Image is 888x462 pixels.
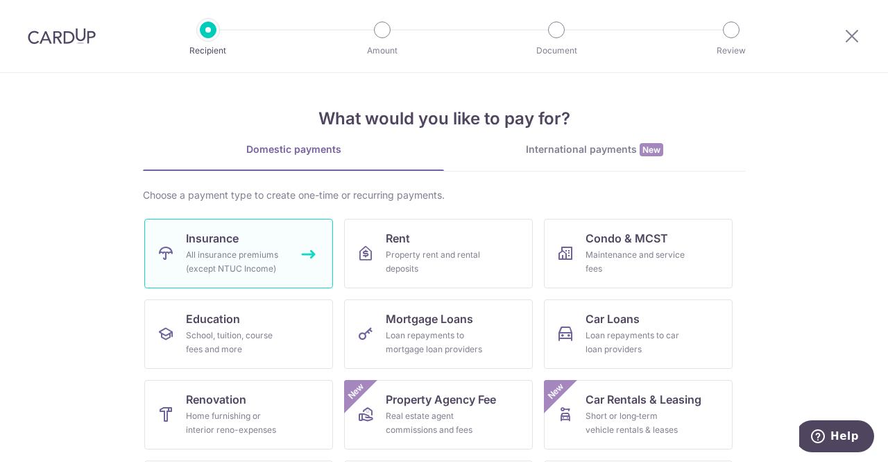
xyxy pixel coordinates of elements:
[143,188,745,202] div: Choose a payment type to create one-time or recurring payments.
[344,219,533,288] a: RentProperty rent and rental deposits
[123,10,151,22] span: Help
[186,311,240,327] span: Education
[157,44,259,58] p: Recipient
[344,299,533,369] a: Mortgage LoansLoan repayments to mortgage loan providers
[444,142,745,157] div: International payments
[386,248,486,276] div: Property rent and rental deposits
[586,311,640,327] span: Car Loans
[144,299,333,369] a: EducationSchool, tuition, course fees and more
[586,391,701,408] span: Car Rentals & Leasing
[331,44,434,58] p: Amount
[586,230,668,247] span: Condo & MCST
[186,409,286,437] div: Home furnishing or interior reno-expenses
[345,380,368,403] span: New
[144,380,333,449] a: RenovationHome furnishing or interior reno-expenses
[545,380,567,403] span: New
[186,391,246,408] span: Renovation
[344,380,533,449] a: Property Agency FeeReal estate agent commissions and feesNew
[186,248,286,276] div: All insurance premiums (except NTUC Income)
[586,409,685,437] div: Short or long‑term vehicle rentals & leases
[505,44,608,58] p: Document
[586,329,685,356] div: Loan repayments to car loan providers
[544,219,733,288] a: Condo & MCSTMaintenance and service fees
[144,219,333,288] a: InsuranceAll insurance premiums (except NTUC Income)
[143,142,444,156] div: Domestic payments
[680,44,783,58] p: Review
[143,106,745,131] h4: What would you like to pay for?
[640,143,663,156] span: New
[386,391,496,408] span: Property Agency Fee
[386,230,410,247] span: Rent
[586,248,685,276] div: Maintenance and service fees
[386,329,486,356] div: Loan repayments to mortgage loan providers
[28,28,96,44] img: CardUp
[386,409,486,437] div: Real estate agent commissions and fees
[186,230,239,247] span: Insurance
[544,299,733,369] a: Car LoansLoan repayments to car loan providers
[186,329,286,356] div: School, tuition, course fees and more
[386,311,473,327] span: Mortgage Loans
[544,380,733,449] a: Car Rentals & LeasingShort or long‑term vehicle rentals & leasesNew
[31,10,60,22] span: Help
